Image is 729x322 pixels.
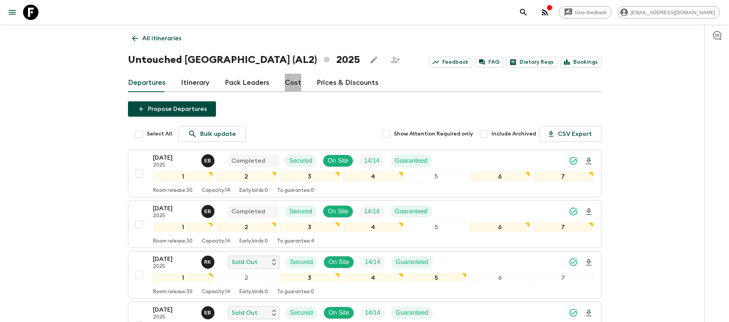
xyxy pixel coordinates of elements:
[153,273,213,283] div: 1
[475,57,503,68] a: FAQ
[584,207,593,216] svg: Download Onboarding
[394,130,473,138] span: Show Attention Required only
[128,200,601,248] button: [DATE]2025Erild BallaCompletedSecuredOn SiteTrip FillGuaranteed1234567Room release:30Capacity:14E...
[429,57,472,68] a: Feedback
[395,207,428,216] p: Guaranteed
[323,155,353,167] div: On Site
[289,207,312,216] p: Secured
[153,222,213,232] div: 1
[153,289,193,295] p: Room release: 30
[277,289,314,295] p: To guarantee: 0
[560,57,601,68] a: Bookings
[406,172,467,182] div: 5
[153,264,195,270] p: 2025
[584,258,593,267] svg: Download Onboarding
[569,207,578,216] svg: Synced Successfully
[539,126,601,142] button: CSV Export
[216,172,276,182] div: 2
[153,204,195,213] p: [DATE]
[285,74,301,92] a: Cost
[289,156,312,165] p: Secured
[366,52,382,68] button: Edit this itinerary
[201,256,216,269] button: RK
[329,258,349,267] p: On Site
[225,74,269,92] a: Pack Leaders
[153,254,195,264] p: [DATE]
[153,305,195,314] p: [DATE]
[5,5,20,20] button: menu
[396,308,428,317] p: Guaranteed
[317,74,379,92] a: Prices & Discounts
[516,5,531,20] button: search adventures
[201,306,216,319] button: EB
[395,156,428,165] p: Guaranteed
[277,238,314,244] p: To guarantee: 4
[584,157,593,166] svg: Download Onboarding
[569,258,578,267] svg: Synced Successfully
[365,308,380,317] p: 14 / 14
[153,172,213,182] div: 1
[201,157,216,163] span: Erild Balla
[328,156,348,165] p: On Site
[216,222,276,232] div: 2
[364,156,379,165] p: 14 / 14
[239,238,268,244] p: Early birds: 0
[285,205,317,218] div: Secured
[202,188,230,194] p: Capacity: 14
[559,6,611,18] a: Give feedback
[216,273,276,283] div: 2
[153,188,193,194] p: Room release: 30
[231,156,265,165] p: Completed
[359,155,384,167] div: Trip Fill
[239,188,268,194] p: Early birds: 0
[359,205,384,218] div: Trip Fill
[178,126,246,142] a: Bulk update
[388,52,403,68] span: Share this itinerary
[202,238,230,244] p: Capacity: 14
[201,207,216,213] span: Erild Balla
[470,222,530,232] div: 6
[128,31,186,46] a: All itineraries
[153,238,193,244] p: Room release: 30
[569,308,578,317] svg: Synced Successfully
[343,273,403,283] div: 4
[200,129,236,139] p: Bulk update
[202,289,230,295] p: Capacity: 14
[533,172,593,182] div: 7
[153,314,195,320] p: 2025
[406,273,467,283] div: 5
[506,57,557,68] a: Dietary Reqs
[328,207,348,216] p: On Site
[571,10,611,15] span: Give feedback
[128,52,360,68] h1: Untouched [GEOGRAPHIC_DATA] (AL2) 2025
[232,308,257,317] p: Sold Out
[153,162,195,168] p: 2025
[239,289,268,295] p: Early birds: 0
[204,259,211,265] p: R K
[277,188,314,194] p: To guarantee: 0
[569,156,578,165] svg: Synced Successfully
[533,222,593,232] div: 7
[360,307,385,319] div: Trip Fill
[286,307,318,319] div: Secured
[142,34,181,43] p: All itineraries
[492,130,536,138] span: Include Archived
[470,172,530,182] div: 6
[232,258,257,267] p: Sold Out
[201,258,216,264] span: Robert Kaca
[128,150,601,197] button: [DATE]2025Erild BallaCompletedSecuredOn SiteTrip FillGuaranteed1234567Room release:30Capacity:14E...
[626,10,719,15] span: [EMAIL_ADDRESS][DOMAIN_NAME]
[324,256,354,268] div: On Site
[470,273,530,283] div: 6
[181,74,209,92] a: Itinerary
[147,130,172,138] span: Select All
[323,205,353,218] div: On Site
[153,213,195,219] p: 2025
[365,258,380,267] p: 14 / 14
[329,308,349,317] p: On Site
[153,153,195,162] p: [DATE]
[128,101,216,117] button: Propose Departures
[286,256,318,268] div: Secured
[343,222,403,232] div: 4
[618,6,720,18] div: [EMAIL_ADDRESS][DOMAIN_NAME]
